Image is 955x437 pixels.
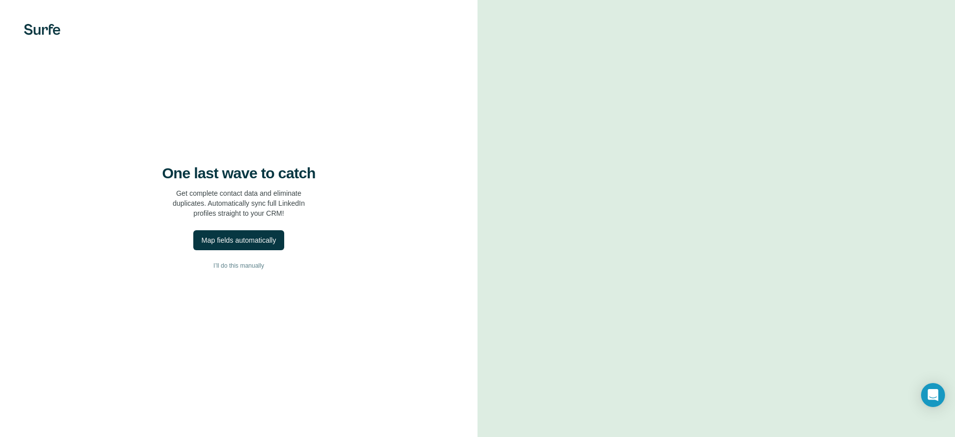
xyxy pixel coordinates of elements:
div: Open Intercom Messenger [921,383,945,407]
img: Surfe's logo [24,24,60,35]
span: I’ll do this manually [213,261,264,270]
button: Map fields automatically [193,230,284,250]
h4: One last wave to catch [162,164,316,182]
div: Map fields automatically [201,235,276,245]
button: I’ll do this manually [20,258,458,273]
p: Get complete contact data and eliminate duplicates. Automatically sync full LinkedIn profiles str... [173,188,305,218]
